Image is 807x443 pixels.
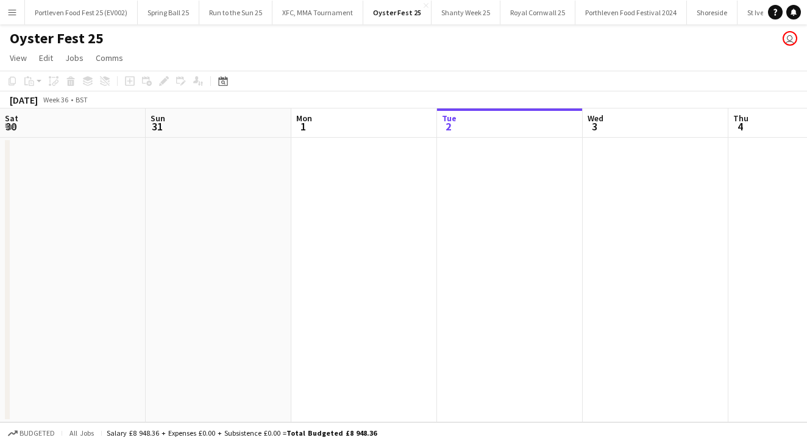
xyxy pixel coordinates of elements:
[296,113,312,124] span: Mon
[10,52,27,63] span: View
[575,1,687,24] button: Porthleven Food Festival 2024
[67,428,96,438] span: All jobs
[20,429,55,438] span: Budgeted
[34,50,58,66] a: Edit
[60,50,88,66] a: Jobs
[40,95,71,104] span: Week 36
[10,29,104,48] h1: Oyster Fest 25
[65,52,84,63] span: Jobs
[91,50,128,66] a: Comms
[294,119,312,133] span: 1
[199,1,272,24] button: Run to the Sun 25
[783,31,797,46] app-user-avatar: Gary James
[39,52,53,63] span: Edit
[138,1,199,24] button: Spring Ball 25
[440,119,457,133] span: 2
[151,113,165,124] span: Sun
[76,95,88,104] div: BST
[96,52,123,63] span: Comms
[6,427,57,440] button: Budgeted
[149,119,165,133] span: 31
[588,113,603,124] span: Wed
[107,428,377,438] div: Salary £8 948.36 + Expenses £0.00 + Subsistence £0.00 =
[3,119,18,133] span: 30
[25,1,138,24] button: Portleven Food Fest 25 (EV002)
[432,1,500,24] button: Shanty Week 25
[363,1,432,24] button: Oyster Fest 25
[442,113,457,124] span: Tue
[500,1,575,24] button: Royal Cornwall 25
[286,428,377,438] span: Total Budgeted £8 948.36
[10,94,38,106] div: [DATE]
[5,113,18,124] span: Sat
[586,119,603,133] span: 3
[272,1,363,24] button: XFC, MMA Tournament
[687,1,738,24] button: Shoreside
[731,119,748,133] span: 4
[5,50,32,66] a: View
[733,113,748,124] span: Thu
